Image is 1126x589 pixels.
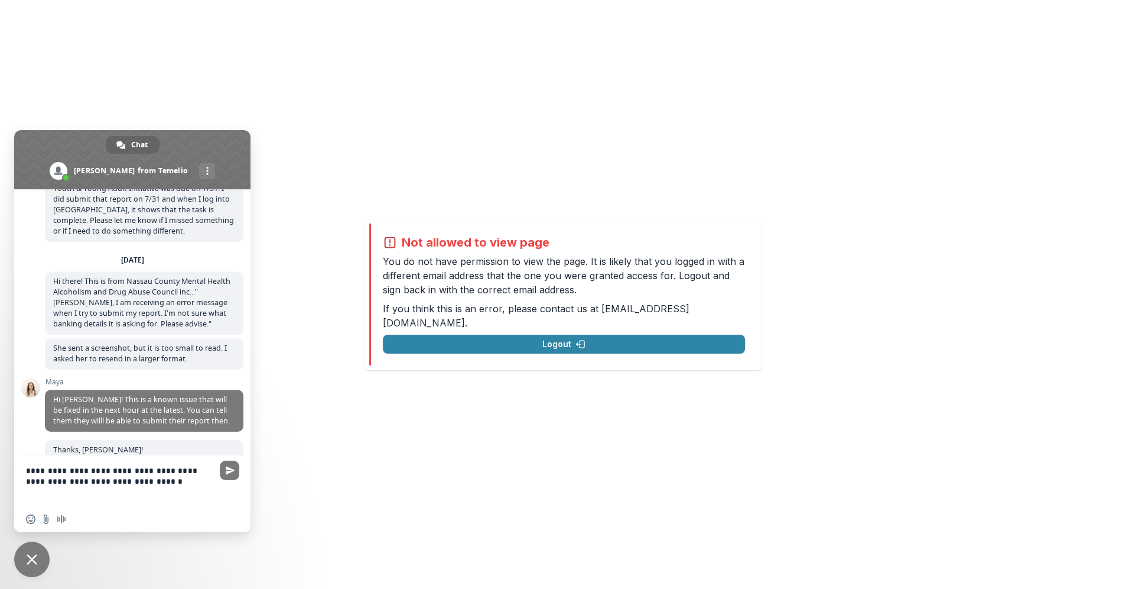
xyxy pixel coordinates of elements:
[383,302,745,330] p: If you think this is an error, please contact us at .
[131,136,148,154] span: Chat
[41,514,51,524] span: Send a file
[220,461,239,480] span: Send
[383,254,745,297] p: You do not have permission to view the page. It is likely that you logged in with a different ema...
[53,162,234,236] span: Second, I keep receiving the notice below that our Final Report for the Strategic Investment for ...
[26,514,35,524] span: Insert an emoji
[53,276,230,329] span: Hi there! This is from Nassau County Mental Health Alcoholism and Drug Abuse Council inc..."[PERS...
[14,542,50,577] a: Close chat
[53,343,227,364] span: She sent a screenshot, but it is too small to read. I asked her to resend in a larger format.
[106,136,160,154] a: Chat
[402,235,549,250] h2: Not allowed to view page
[53,445,234,540] span: Thanks, [PERSON_NAME]! [PERSON_NAME] | Project Manager | Community Health & Well-Being | [DEMOGRA...
[121,257,144,264] div: [DATE]
[57,514,66,524] span: Audio message
[383,335,745,354] button: Logout
[26,455,215,506] textarea: Compose your message...
[45,378,243,386] span: Maya
[53,394,230,426] span: Hi [PERSON_NAME]! This is a known issue that will be fixed in the next hour at the latest. You ca...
